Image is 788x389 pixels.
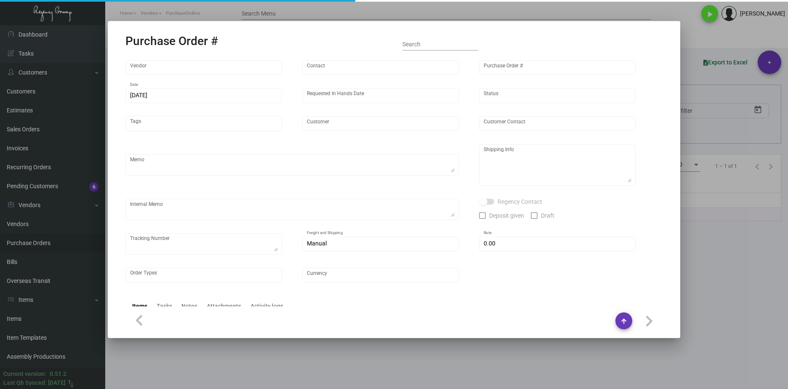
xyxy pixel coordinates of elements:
[132,302,147,311] div: Items
[125,34,218,48] h2: Purchase Order #
[307,240,327,247] span: Manual
[541,210,554,221] span: Draft
[181,302,197,311] div: Notes
[3,378,66,387] div: Last Qb Synced: [DATE]
[207,302,241,311] div: Attachments
[489,210,524,221] span: Deposit given
[3,370,46,378] div: Current version:
[50,370,67,378] div: 0.51.2
[157,302,172,311] div: Tasks
[498,197,542,207] span: Regency Contact
[250,302,283,311] div: Activity logs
